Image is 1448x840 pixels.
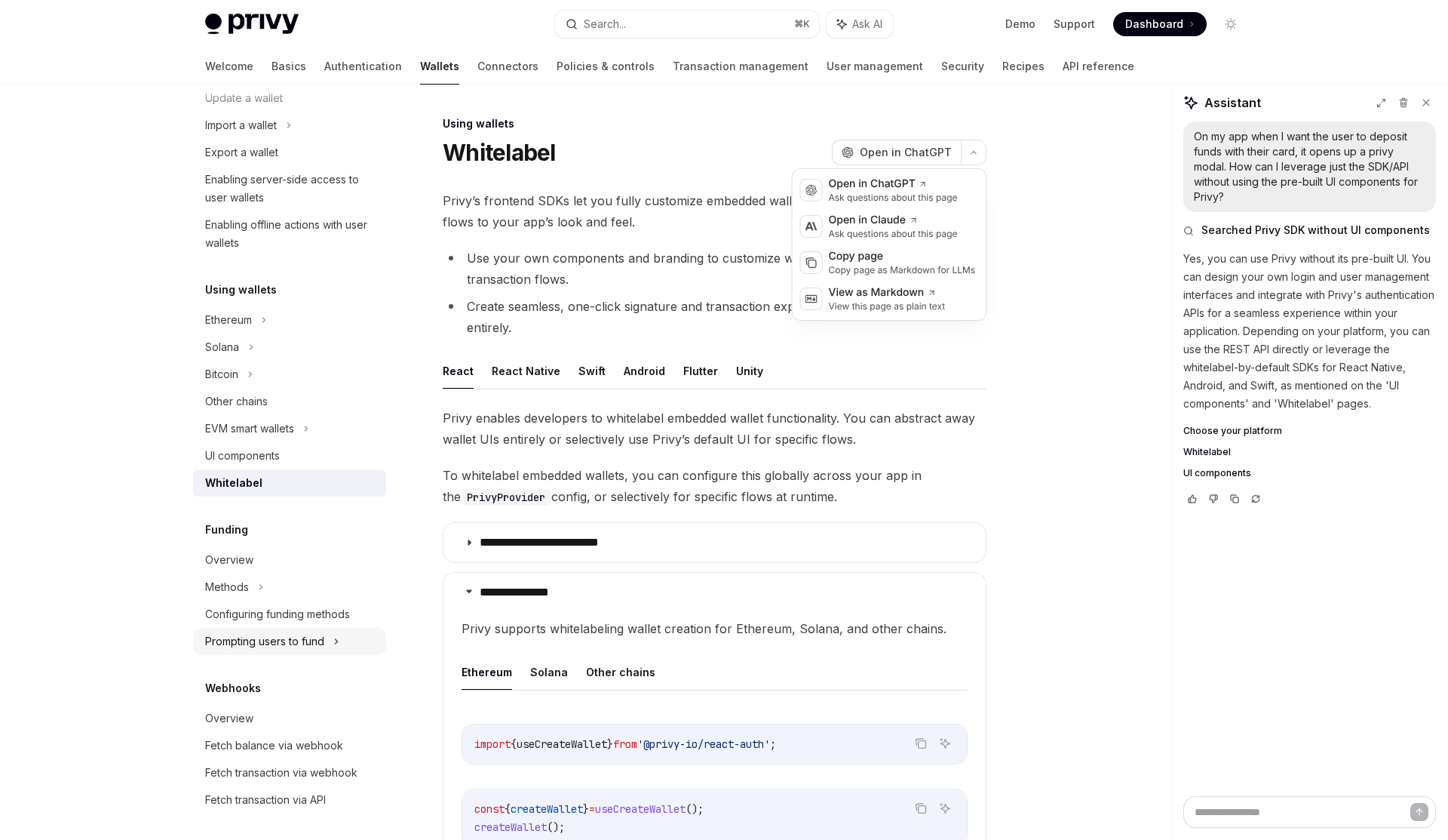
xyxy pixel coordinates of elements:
div: On my app when I want the user to deposit funds with their card, it opens up a privy modal. How c... [1194,129,1425,205]
a: UI components [193,442,386,469]
span: Ask AI [852,17,882,32]
a: Wallets [420,48,459,85]
div: Copy page as Markdown for LLMs [829,264,976,276]
button: React Native [492,353,560,389]
span: '@privy-io/react-auth' [637,737,770,751]
div: Overview [205,551,253,569]
div: Enabling offline actions with user wallets [205,216,377,252]
a: Whitelabel [193,469,386,497]
li: Use your own components and branding to customize wallet creation, signing, and transaction flows. [443,248,986,290]
span: const [474,802,505,816]
div: Search... [584,15,626,33]
div: Ask questions about this page [829,228,958,240]
h5: Funding [205,521,248,539]
span: ⌘ K [794,18,810,30]
span: import [474,737,511,751]
a: Security [941,48,984,85]
div: Other chains [205,392,268,411]
span: Searched Privy SDK without UI components [1201,223,1430,238]
div: View this page as plain text [829,300,946,312]
a: Welcome [205,48,253,85]
span: = [589,802,595,816]
code: PrivyProvider [461,489,551,506]
a: Overview [193,546,386,574]
h1: Whitelabel [443,139,556,166]
span: useCreateWallet [595,802,686,816]
a: Other chains [193,388,386,415]
button: Swift [578,353,606,389]
div: Fetch transaction via API [205,791,326,809]
div: Import a wallet [205,116,277,134]
div: Solana [205,338,239,356]
div: Fetch transaction via webhook [205,764,357,782]
div: Methods [205,578,249,596]
a: UI components [1183,467,1436,479]
span: (); [547,820,565,834]
a: Fetch transaction via webhook [193,759,386,786]
div: UI components [205,447,280,465]
button: Solana [530,654,568,690]
span: } [607,737,613,751]
button: Copy the contents from the code block [911,798,931,818]
div: Ethereum [205,311,252,329]
span: useCreateWallet [517,737,607,751]
a: Dashboard [1113,12,1207,36]
span: Dashboard [1125,17,1183,32]
button: Toggle dark mode [1219,12,1243,36]
div: Whitelabel [205,474,262,492]
div: EVM smart wallets [205,420,294,438]
button: Unity [736,353,763,389]
a: API reference [1063,48,1134,85]
div: Ask questions about this page [829,192,958,204]
a: Support [1054,17,1095,32]
span: Privy enables developers to whitelabel embedded wallet functionality. You can abstract away walle... [443,408,986,450]
button: Ask AI [827,11,893,38]
a: Choose your platform [1183,425,1436,437]
a: User management [827,48,923,85]
span: Privy’s frontend SDKs let you fully customize embedded wallet experiences. Match wallet flows to ... [443,190,986,232]
button: Searched Privy SDK without UI components [1183,223,1436,238]
li: Create seamless, one-click signature and transaction experiences by disabling modals entirely. [443,296,986,338]
a: Policies & controls [557,48,655,85]
span: (); [686,802,704,816]
button: Search...⌘K [555,11,819,38]
span: { [505,802,511,816]
div: Using wallets [443,116,986,131]
a: Authentication [324,48,402,85]
div: Fetch balance via webhook [205,737,343,755]
a: Demo [1005,17,1035,32]
a: Basics [271,48,306,85]
h5: Using wallets [205,281,277,299]
button: Android [624,353,665,389]
a: Enabling offline actions with user wallets [193,211,386,257]
a: Export a wallet [193,139,386,166]
div: View as Markdown [829,285,946,300]
p: Yes, you can use Privy without its pre-built UI. You can design your own login and user managemen... [1183,250,1436,413]
a: Enabling server-side access to user wallets [193,166,386,211]
a: Configuring funding methods [193,601,386,628]
button: Other chains [586,654,655,690]
span: Whitelabel [1183,446,1231,458]
div: Open in ChatGPT [829,177,958,192]
div: Enabling server-side access to user wallets [205,171,377,207]
span: ; [770,737,776,751]
button: Open in ChatGPT [832,140,961,165]
button: Ask AI [935,798,955,818]
span: UI components [1183,467,1251,479]
img: light logo [205,14,299,35]
span: Assistant [1204,94,1261,112]
div: Prompting users to fund [205,632,324,651]
button: Copy the contents from the code block [911,734,931,753]
span: Open in ChatGPT [860,145,952,160]
span: Privy supports whitelabeling wallet creation for Ethereum, Solana, and other chains. [462,618,968,639]
div: Open in Claude [829,213,958,228]
button: React [443,353,474,389]
button: Ask AI [935,734,955,753]
div: Configuring funding methods [205,605,350,623]
span: createWallet [511,802,583,816]
span: Choose your platform [1183,425,1282,437]
a: Transaction management [673,48,808,85]
a: Recipes [1002,48,1045,85]
a: Overview [193,705,386,732]
a: Fetch balance via webhook [193,732,386,759]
